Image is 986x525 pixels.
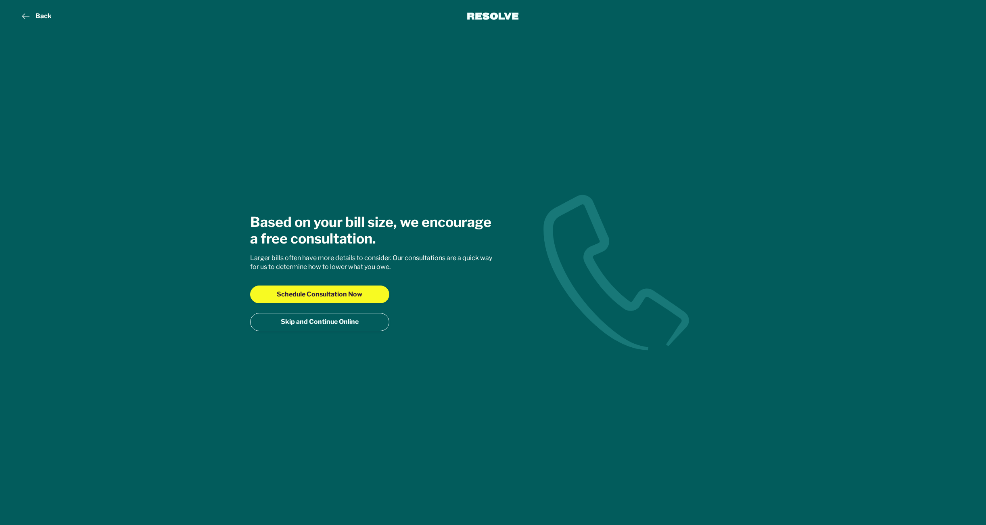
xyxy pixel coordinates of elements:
[277,290,362,299] span: Schedule Consultation Now
[36,12,52,21] div: Back
[250,214,496,247] h5: Based on your bill size, we encourage a free consultation.
[250,286,389,303] button: Schedule Consultation Now
[281,317,359,326] span: Skip and Continue Online
[250,313,389,331] button: Skip and Continue Online
[20,11,52,21] button: Back
[250,254,496,272] div: Larger bills often have more details to consider. Our consultations are a quick way for us to det...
